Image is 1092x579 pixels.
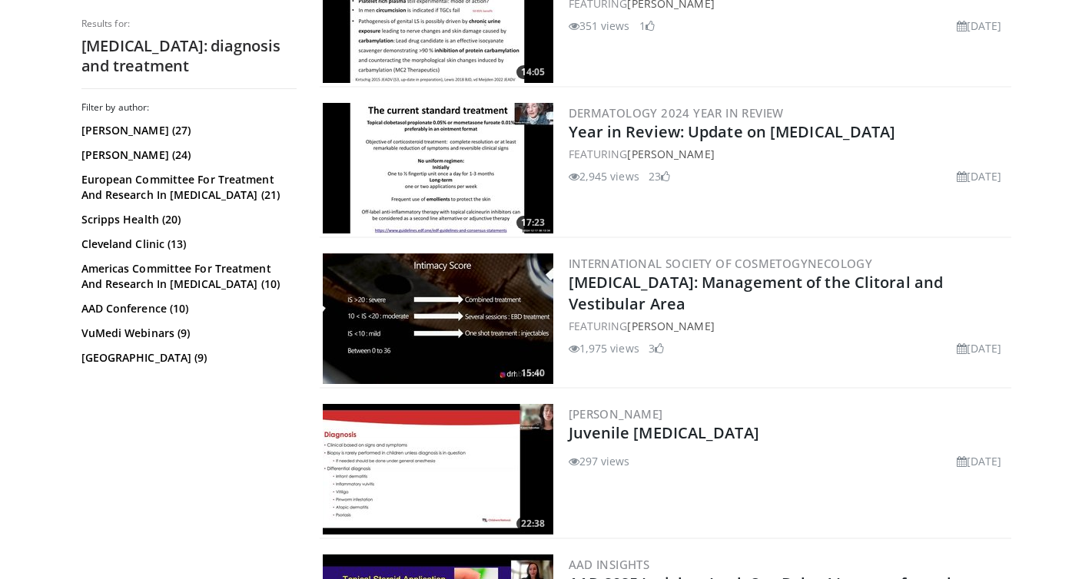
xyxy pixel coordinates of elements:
a: Year in Review: Update on [MEDICAL_DATA] [569,121,896,142]
a: International Society of Cosmetogynecology [569,256,873,271]
a: [PERSON_NAME] (27) [81,123,293,138]
li: [DATE] [957,18,1002,34]
span: 22:38 [516,517,549,531]
a: European Committee For Treatment And Research In [MEDICAL_DATA] (21) [81,172,293,203]
h2: [MEDICAL_DATA]: diagnosis and treatment [81,36,297,76]
div: FEATURING [569,146,1008,162]
a: AAD Conference (10) [81,301,293,316]
span: 14:05 [516,65,549,79]
a: Americas Committee For Treatment And Research In [MEDICAL_DATA] (10) [81,261,293,292]
p: Results for: [81,18,297,30]
a: [MEDICAL_DATA]: Management of the Clitoral and Vestibular Area [569,272,944,314]
a: [PERSON_NAME] [569,406,663,422]
a: Juvenile [MEDICAL_DATA] [569,422,759,443]
li: 23 [649,168,670,184]
li: [DATE] [957,453,1002,469]
li: 1 [639,18,655,34]
li: 297 views [569,453,630,469]
li: 1,975 views [569,340,639,356]
span: 17:23 [516,216,549,230]
li: 351 views [569,18,630,34]
a: AAD Insights [569,557,650,572]
a: 22:38 [323,404,553,534]
img: 274c688b-43f2-4887-ad5a-03ecf2b40957.300x170_q85_crop-smart_upscale.jpg [323,253,553,384]
a: Cleveland Clinic (13) [81,237,293,252]
div: FEATURING [569,318,1008,334]
a: Dermatology 2024 Year in Review [569,105,784,121]
a: 17:23 [323,103,553,233]
a: Scripps Health (20) [81,212,293,227]
img: 6c4f05ed-9aed-4f95-8612-736f9721fa46.300x170_q85_crop-smart_upscale.jpg [323,404,553,534]
h3: Filter by author: [81,101,297,114]
a: [GEOGRAPHIC_DATA] (9) [81,350,293,366]
img: ca4e8ac9-763b-4c47-8588-d3feefe0a59c.300x170_q85_crop-smart_upscale.jpg [323,103,553,233]
a: [PERSON_NAME] (24) [81,147,293,163]
a: [PERSON_NAME] [627,319,714,333]
li: [DATE] [957,168,1002,184]
a: VuMedi Webinars (9) [81,326,293,341]
a: 15:40 [323,253,553,384]
span: 15:40 [516,366,549,380]
a: [PERSON_NAME] [627,147,714,161]
li: 3 [649,340,664,356]
li: [DATE] [957,340,1002,356]
li: 2,945 views [569,168,639,184]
